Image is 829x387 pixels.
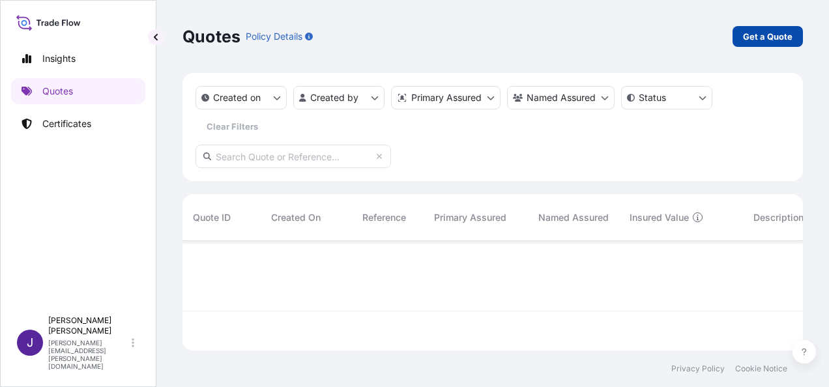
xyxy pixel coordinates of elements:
[27,336,33,349] span: J
[362,211,406,224] span: Reference
[639,91,666,104] p: Status
[11,46,145,72] a: Insights
[733,26,803,47] a: Get a Quote
[411,91,482,104] p: Primary Assured
[48,339,129,370] p: [PERSON_NAME][EMAIL_ADDRESS][PERSON_NAME][DOMAIN_NAME]
[196,116,269,137] button: Clear Filters
[246,30,302,43] p: Policy Details
[48,315,129,336] p: [PERSON_NAME] [PERSON_NAME]
[630,211,689,224] span: Insured Value
[293,86,385,109] button: createdBy Filter options
[207,120,258,133] p: Clear Filters
[213,91,261,104] p: Created on
[11,111,145,137] a: Certificates
[196,145,391,168] input: Search Quote or Reference...
[271,211,321,224] span: Created On
[42,52,76,65] p: Insights
[310,91,358,104] p: Created by
[527,91,596,104] p: Named Assured
[196,86,287,109] button: createdOn Filter options
[42,85,73,98] p: Quotes
[671,364,725,374] a: Privacy Policy
[743,30,793,43] p: Get a Quote
[735,364,787,374] a: Cookie Notice
[507,86,615,109] button: cargoOwner Filter options
[182,26,240,47] p: Quotes
[193,211,231,224] span: Quote ID
[434,211,506,224] span: Primary Assured
[11,78,145,104] a: Quotes
[621,86,712,109] button: certificateStatus Filter options
[42,117,91,130] p: Certificates
[538,211,609,224] span: Named Assured
[391,86,501,109] button: distributor Filter options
